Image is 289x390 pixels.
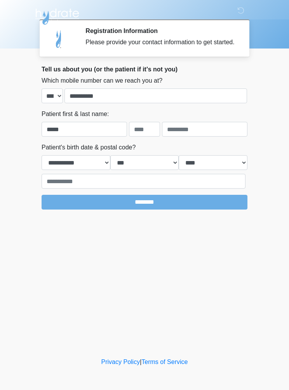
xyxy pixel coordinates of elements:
a: | [140,359,141,365]
h2: Tell us about you (or the patient if it's not you) [42,66,247,73]
label: Patient's birth date & postal code? [42,143,136,152]
div: Please provide your contact information to get started. [85,38,236,47]
a: Terms of Service [141,359,188,365]
label: Patient first & last name: [42,109,109,119]
a: Privacy Policy [101,359,140,365]
img: Agent Avatar [47,27,71,50]
label: Which mobile number can we reach you at? [42,76,162,85]
img: Hydrate IV Bar - Flagstaff Logo [34,6,80,25]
